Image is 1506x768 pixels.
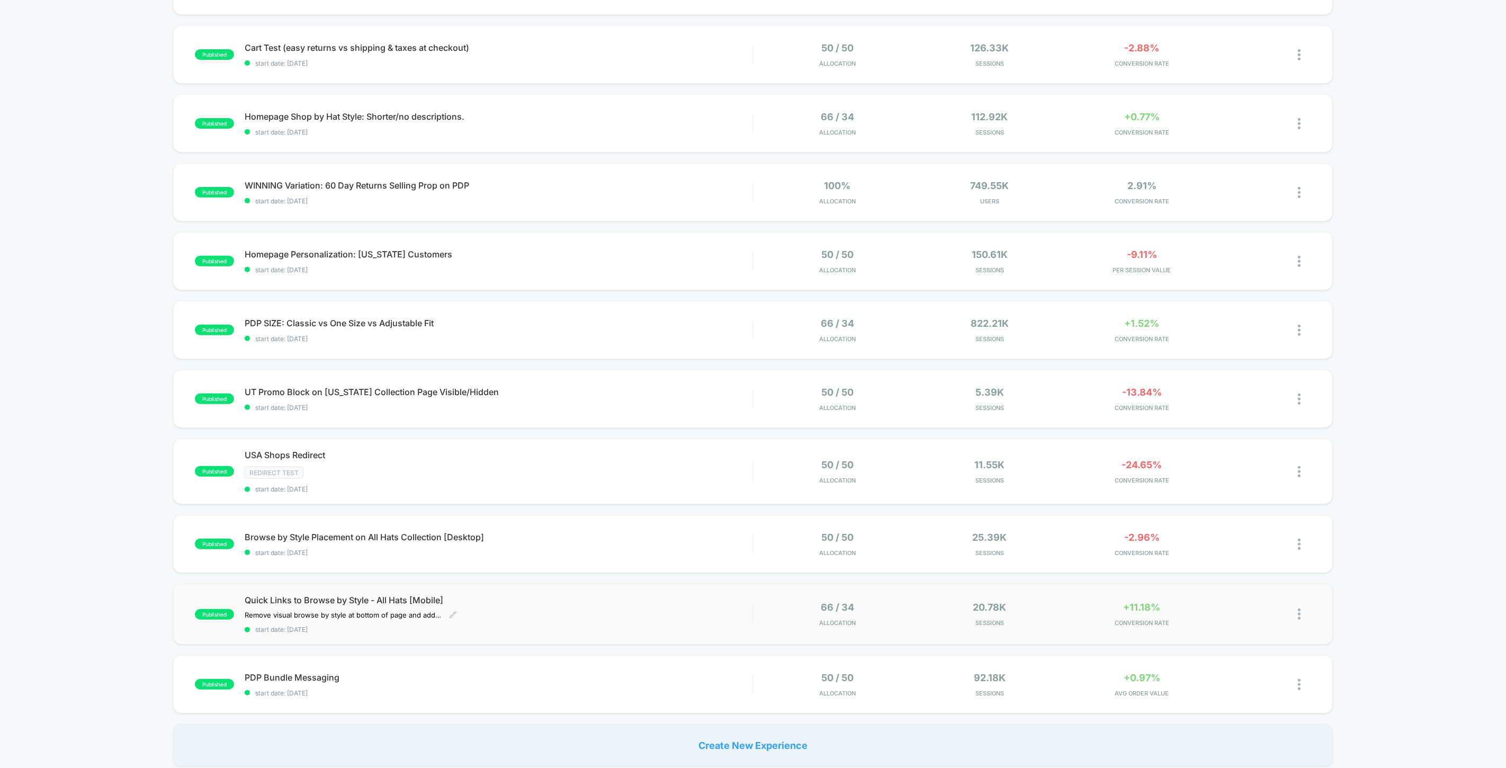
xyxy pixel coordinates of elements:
[195,49,234,60] span: published
[1298,609,1301,620] img: close
[1125,42,1160,53] span: -2.88%
[821,387,854,398] span: 50 / 50
[1122,387,1162,398] span: -13.84%
[1069,266,1216,274] span: PER SESSION VALUE
[245,318,752,328] span: PDP SIZE: Classic vs One Size vs Adjustable Fit
[245,387,752,397] span: UT Promo Block on [US_STATE] Collection Page Visible/Hidden
[916,690,1063,697] span: Sessions
[916,619,1063,627] span: Sessions
[971,318,1009,329] span: 822.21k
[245,611,441,619] span: Remove visual browse by style at bottom of page and add quick links to browse by style at the top...
[1298,256,1301,267] img: close
[821,111,854,122] span: 66 / 34
[195,609,234,620] span: published
[245,59,752,67] span: start date: [DATE]
[973,532,1007,543] span: 25.39k
[1127,249,1157,260] span: -9.11%
[916,404,1063,412] span: Sessions
[245,42,752,53] span: Cart Test (easy returns vs shipping & taxes at checkout)
[819,60,856,67] span: Allocation
[1069,335,1216,343] span: CONVERSION RATE
[1298,539,1301,550] img: close
[245,266,752,274] span: start date: [DATE]
[195,187,234,198] span: published
[245,467,303,479] span: Redirect Test
[819,690,856,697] span: Allocation
[1298,325,1301,336] img: close
[245,335,752,343] span: start date: [DATE]
[195,325,234,335] span: published
[1124,111,1160,122] span: +0.77%
[1069,619,1216,627] span: CONVERSION RATE
[1127,180,1157,191] span: 2.91%
[245,485,752,493] span: start date: [DATE]
[975,387,1004,398] span: 5.39k
[195,118,234,129] span: published
[821,249,854,260] span: 50 / 50
[819,335,856,343] span: Allocation
[245,532,752,542] span: Browse by Style Placement on All Hats Collection [Desktop]
[245,595,752,605] span: Quick Links to Browse by Style - All Hats [Mobile]
[1298,679,1301,690] img: close
[1069,129,1216,136] span: CONVERSION RATE
[195,466,234,477] span: published
[821,42,854,53] span: 50 / 50
[1069,690,1216,697] span: AVG ORDER VALUE
[1298,118,1301,129] img: close
[971,180,1009,191] span: 749.55k
[245,404,752,412] span: start date: [DATE]
[821,459,854,470] span: 50 / 50
[1124,602,1161,613] span: +11.18%
[245,626,752,633] span: start date: [DATE]
[821,602,854,613] span: 66 / 34
[245,549,752,557] span: start date: [DATE]
[824,180,851,191] span: 100%
[245,128,752,136] span: start date: [DATE]
[916,129,1063,136] span: Sessions
[821,672,854,683] span: 50 / 50
[1122,459,1162,470] span: -24.65%
[972,249,1008,260] span: 150.61k
[195,394,234,404] span: published
[195,539,234,549] span: published
[195,256,234,266] span: published
[819,198,856,205] span: Allocation
[1298,49,1301,60] img: close
[245,111,752,122] span: Homepage Shop by Hat Style: Shorter/no descriptions.
[1069,198,1216,205] span: CONVERSION RATE
[245,672,752,683] span: PDP Bundle Messaging
[1069,404,1216,412] span: CONVERSION RATE
[819,549,856,557] span: Allocation
[819,404,856,412] span: Allocation
[821,318,854,329] span: 66 / 34
[972,111,1008,122] span: 112.92k
[1069,60,1216,67] span: CONVERSION RATE
[971,42,1009,53] span: 126.33k
[245,180,752,191] span: WINNING Variation: 60 Day Returns Selling Prop on PDP
[819,129,856,136] span: Allocation
[1298,466,1301,477] img: close
[916,60,1063,67] span: Sessions
[245,197,752,205] span: start date: [DATE]
[173,724,1333,766] div: Create New Experience
[1124,532,1160,543] span: -2.96%
[819,266,856,274] span: Allocation
[245,249,752,260] span: Homepage Personalization: [US_STATE] Customers
[195,679,234,690] span: published
[1124,672,1160,683] span: +0.97%
[245,450,752,460] span: USA Shops Redirect
[1069,549,1216,557] span: CONVERSION RATE
[1298,187,1301,198] img: close
[819,477,856,484] span: Allocation
[916,335,1063,343] span: Sessions
[975,459,1005,470] span: 11.55k
[1125,318,1160,329] span: +1.52%
[1069,477,1216,484] span: CONVERSION RATE
[1298,394,1301,405] img: close
[821,532,854,543] span: 50 / 50
[819,619,856,627] span: Allocation
[916,198,1063,205] span: Users
[973,602,1007,613] span: 20.78k
[916,477,1063,484] span: Sessions
[916,549,1063,557] span: Sessions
